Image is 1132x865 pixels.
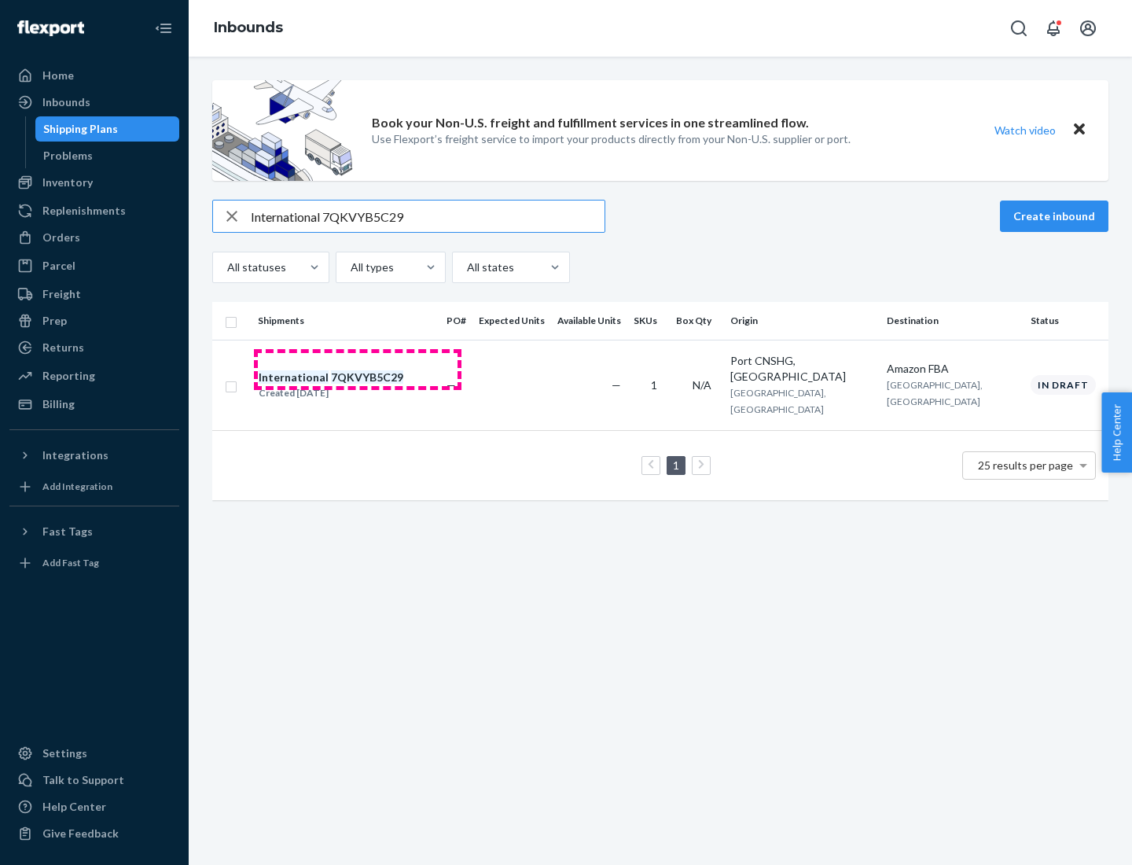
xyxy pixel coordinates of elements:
[9,253,179,278] a: Parcel
[9,198,179,223] a: Replenishments
[42,313,67,329] div: Prep
[9,443,179,468] button: Integrations
[730,387,826,415] span: [GEOGRAPHIC_DATA], [GEOGRAPHIC_DATA]
[693,378,711,392] span: N/A
[42,480,112,493] div: Add Integration
[1072,13,1104,44] button: Open account menu
[978,458,1073,472] span: 25 results per page
[349,259,351,275] input: All types
[465,259,467,275] input: All states
[9,63,179,88] a: Home
[9,282,179,307] a: Freight
[259,370,329,384] em: International
[1038,13,1069,44] button: Open notifications
[42,745,87,761] div: Settings
[251,201,605,232] input: Search inbounds by name, destination, msku...
[887,379,983,407] span: [GEOGRAPHIC_DATA], [GEOGRAPHIC_DATA]
[1101,392,1132,473] button: Help Center
[17,20,84,36] img: Flexport logo
[259,385,403,401] div: Created [DATE]
[42,94,90,110] div: Inbounds
[984,119,1066,142] button: Watch video
[9,519,179,544] button: Fast Tags
[42,175,93,190] div: Inventory
[1000,201,1108,232] button: Create inbound
[42,524,93,539] div: Fast Tags
[1069,119,1090,142] button: Close
[9,550,179,576] a: Add Fast Tag
[1031,375,1096,395] div: In draft
[9,767,179,793] a: Talk to Support
[472,302,551,340] th: Expected Units
[612,378,621,392] span: —
[9,794,179,819] a: Help Center
[331,370,403,384] em: 7QKVYB5C29
[226,259,227,275] input: All statuses
[1024,302,1108,340] th: Status
[35,143,180,168] a: Problems
[9,392,179,417] a: Billing
[447,378,456,392] span: —
[551,302,627,340] th: Available Units
[252,302,440,340] th: Shipments
[42,826,119,841] div: Give Feedback
[9,363,179,388] a: Reporting
[670,458,682,472] a: Page 1 is your current page
[9,474,179,499] a: Add Integration
[42,772,124,788] div: Talk to Support
[1003,13,1035,44] button: Open Search Box
[201,6,296,51] ol: breadcrumbs
[42,447,108,463] div: Integrations
[9,821,179,846] button: Give Feedback
[9,170,179,195] a: Inventory
[42,556,99,569] div: Add Fast Tag
[9,308,179,333] a: Prep
[440,302,472,340] th: PO#
[724,302,880,340] th: Origin
[9,90,179,115] a: Inbounds
[372,114,809,132] p: Book your Non-U.S. freight and fulfillment services in one streamlined flow.
[43,121,118,137] div: Shipping Plans
[887,361,1018,377] div: Amazon FBA
[42,396,75,412] div: Billing
[42,368,95,384] div: Reporting
[42,340,84,355] div: Returns
[372,131,851,147] p: Use Flexport’s freight service to import your products directly from your Non-U.S. supplier or port.
[214,19,283,36] a: Inbounds
[730,353,874,385] div: Port CNSHG, [GEOGRAPHIC_DATA]
[651,378,657,392] span: 1
[42,799,106,815] div: Help Center
[880,302,1024,340] th: Destination
[9,225,179,250] a: Orders
[670,302,724,340] th: Box Qty
[42,203,126,219] div: Replenishments
[43,148,93,164] div: Problems
[9,335,179,360] a: Returns
[627,302,670,340] th: SKUs
[42,258,75,274] div: Parcel
[42,68,74,83] div: Home
[148,13,179,44] button: Close Navigation
[9,741,179,766] a: Settings
[35,116,180,142] a: Shipping Plans
[42,286,81,302] div: Freight
[42,230,80,245] div: Orders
